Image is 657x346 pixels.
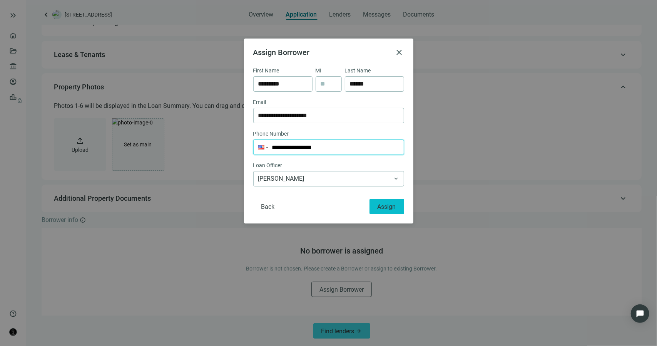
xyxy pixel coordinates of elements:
span: Loan Officer [253,161,283,170]
span: Phone Number [253,129,289,138]
span: MI [316,66,322,75]
button: close [395,48,404,57]
span: Terrance Wyatt [258,171,399,186]
button: Back [253,199,283,214]
span: Email [253,98,266,106]
span: Back [261,203,275,210]
span: Assign [378,203,396,210]
span: First Name [253,66,279,75]
span: Assign Borrower [253,48,310,57]
span: Last Name [345,66,371,75]
div: United States: + 1 [254,140,268,155]
button: Assign [369,199,404,214]
div: Open Intercom Messenger [631,304,649,323]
